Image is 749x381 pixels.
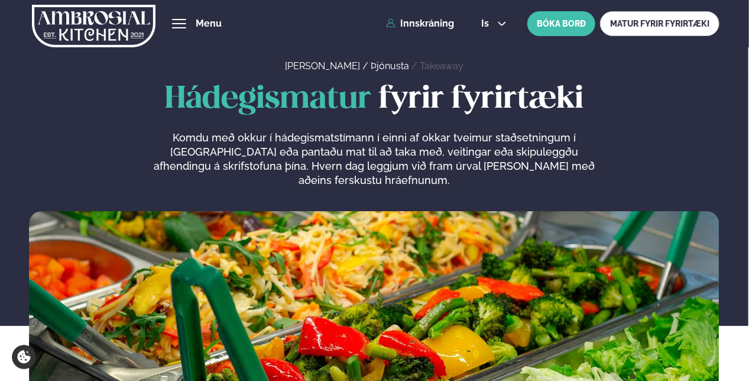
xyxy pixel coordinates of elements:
[411,60,420,72] span: /
[472,19,516,28] button: is
[362,60,371,72] span: /
[386,18,454,29] a: Innskráning
[600,11,719,36] a: MATUR FYRIR FYRIRTÆKI
[165,85,371,114] span: Hádegismatur
[29,82,719,117] h1: fyrir fyrirtæki
[32,2,155,50] img: logo
[285,60,360,72] a: [PERSON_NAME]
[151,131,598,188] p: Komdu með okkur í hádegismatstímann í einni af okkar tveimur staðsetningum í [GEOGRAPHIC_DATA] eð...
[420,60,463,72] a: Takeaway
[12,345,36,369] a: Cookie settings
[172,17,186,31] button: hamburger
[371,60,409,72] a: Þjónusta
[481,19,492,28] span: is
[527,11,595,36] button: BÓKA BORÐ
